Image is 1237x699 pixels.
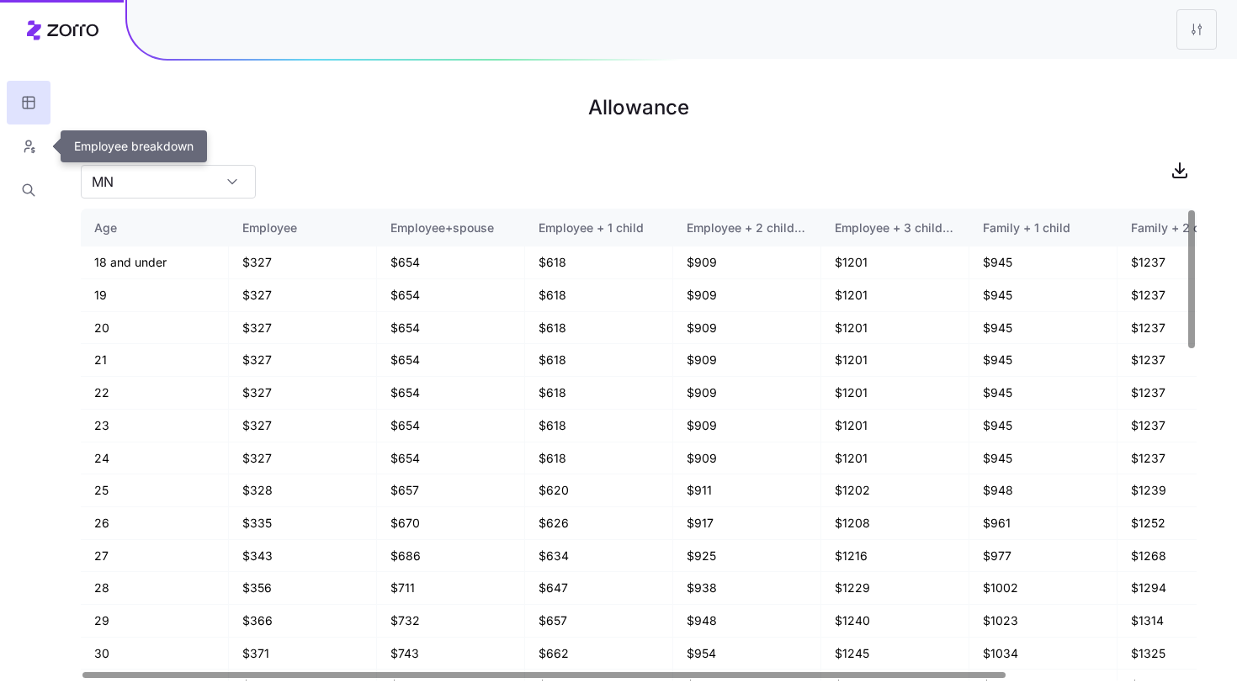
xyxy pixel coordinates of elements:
td: $657 [377,474,525,507]
td: $961 [969,507,1118,540]
td: $945 [969,279,1118,312]
td: $356 [229,572,377,605]
td: $371 [229,638,377,670]
td: $1023 [969,605,1118,638]
td: $1002 [969,572,1118,605]
td: $1201 [821,312,969,345]
td: $634 [525,540,673,573]
td: $909 [673,410,821,442]
td: $654 [377,442,525,475]
td: $1245 [821,638,969,670]
td: 20 [81,312,229,345]
td: $945 [969,312,1118,345]
td: $618 [525,442,673,475]
td: 22 [81,377,229,410]
td: 24 [81,442,229,475]
td: $1216 [821,540,969,573]
td: $618 [525,246,673,279]
td: $711 [377,572,525,605]
td: $909 [673,279,821,312]
td: $909 [673,442,821,475]
h1: Allowance [81,87,1197,128]
td: $620 [525,474,673,507]
td: $327 [229,442,377,475]
td: $977 [969,540,1118,573]
td: 18 and under [81,246,229,279]
td: $654 [377,312,525,345]
td: $654 [377,410,525,442]
td: $654 [377,377,525,410]
td: $366 [229,605,377,638]
td: $1201 [821,246,969,279]
td: $327 [229,410,377,442]
td: $686 [377,540,525,573]
td: $654 [377,279,525,312]
td: $327 [229,344,377,377]
td: $1201 [821,410,969,442]
td: $917 [673,507,821,540]
td: $654 [377,344,525,377]
div: Family + 1 child [983,219,1103,237]
td: $335 [229,507,377,540]
td: $938 [673,572,821,605]
td: $909 [673,246,821,279]
div: Employee+spouse [390,219,511,237]
div: Employee + 1 child [539,219,659,237]
div: Employee + 2 children [687,219,807,237]
td: $911 [673,474,821,507]
td: $1202 [821,474,969,507]
td: $618 [525,312,673,345]
td: $343 [229,540,377,573]
td: $909 [673,377,821,410]
td: $1201 [821,344,969,377]
td: 28 [81,572,229,605]
td: $670 [377,507,525,540]
td: $618 [525,410,673,442]
td: $1201 [821,377,969,410]
td: 19 [81,279,229,312]
td: $948 [969,474,1118,507]
td: $647 [525,572,673,605]
td: $327 [229,377,377,410]
td: $945 [969,377,1118,410]
td: $657 [525,605,673,638]
td: $945 [969,246,1118,279]
td: $626 [525,507,673,540]
td: $909 [673,344,821,377]
td: $328 [229,474,377,507]
td: $909 [673,312,821,345]
td: $618 [525,377,673,410]
td: $948 [673,605,821,638]
div: Employee [242,219,363,237]
td: 21 [81,344,229,377]
td: $327 [229,312,377,345]
td: $945 [969,344,1118,377]
td: $618 [525,344,673,377]
div: Employee + 3 children [835,219,955,237]
td: $1240 [821,605,969,638]
td: $1208 [821,507,969,540]
td: $954 [673,638,821,670]
td: $327 [229,279,377,312]
td: 30 [81,638,229,670]
td: 26 [81,507,229,540]
div: Age [94,219,215,237]
td: $662 [525,638,673,670]
td: $618 [525,279,673,312]
td: $1229 [821,572,969,605]
td: $654 [377,246,525,279]
td: $732 [377,605,525,638]
td: $1201 [821,442,969,475]
td: $327 [229,246,377,279]
td: 25 [81,474,229,507]
td: $925 [673,540,821,573]
td: 27 [81,540,229,573]
td: $945 [969,442,1118,475]
label: State [81,143,110,162]
td: $1034 [969,638,1118,670]
td: $1201 [821,279,969,312]
td: $945 [969,410,1118,442]
td: $743 [377,638,525,670]
td: 23 [81,410,229,442]
td: 29 [81,605,229,638]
